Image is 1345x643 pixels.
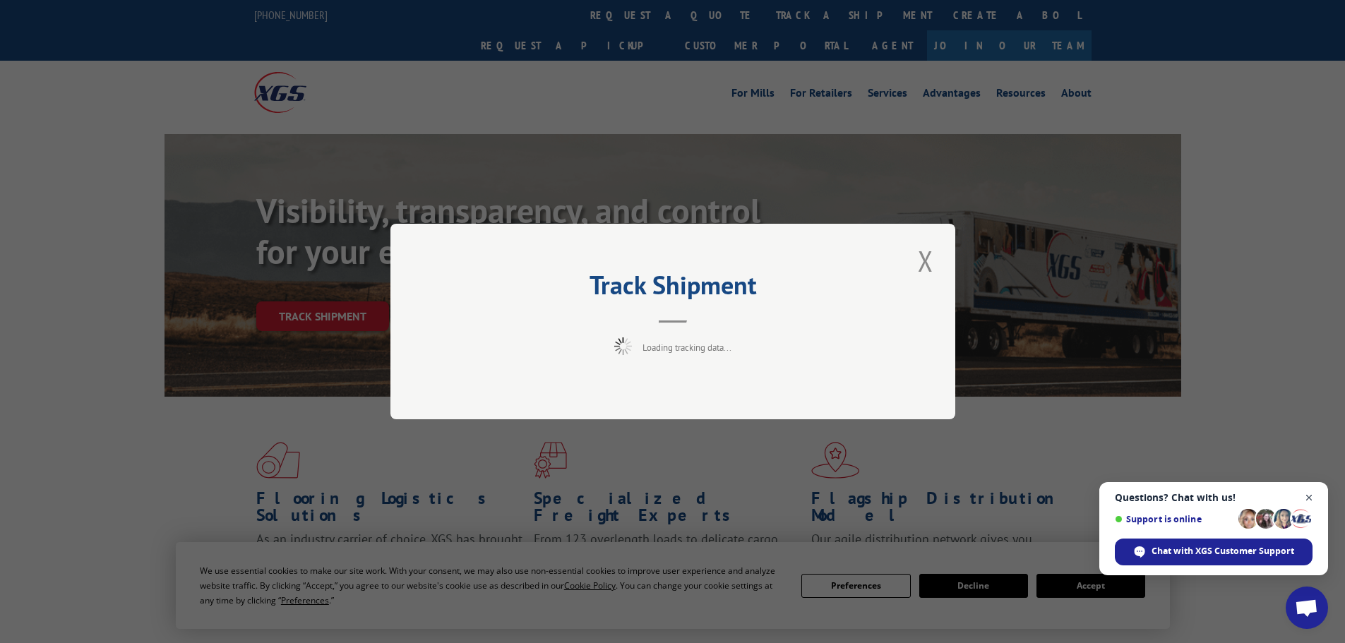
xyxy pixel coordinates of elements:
span: Support is online [1115,514,1233,524]
a: Open chat [1286,587,1328,629]
span: Questions? Chat with us! [1115,492,1313,503]
img: xgs-loading [614,337,632,355]
span: Chat with XGS Customer Support [1152,545,1294,558]
span: Chat with XGS Customer Support [1115,539,1313,565]
h2: Track Shipment [461,275,885,302]
span: Loading tracking data... [642,342,731,354]
button: Close modal [914,241,938,280]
